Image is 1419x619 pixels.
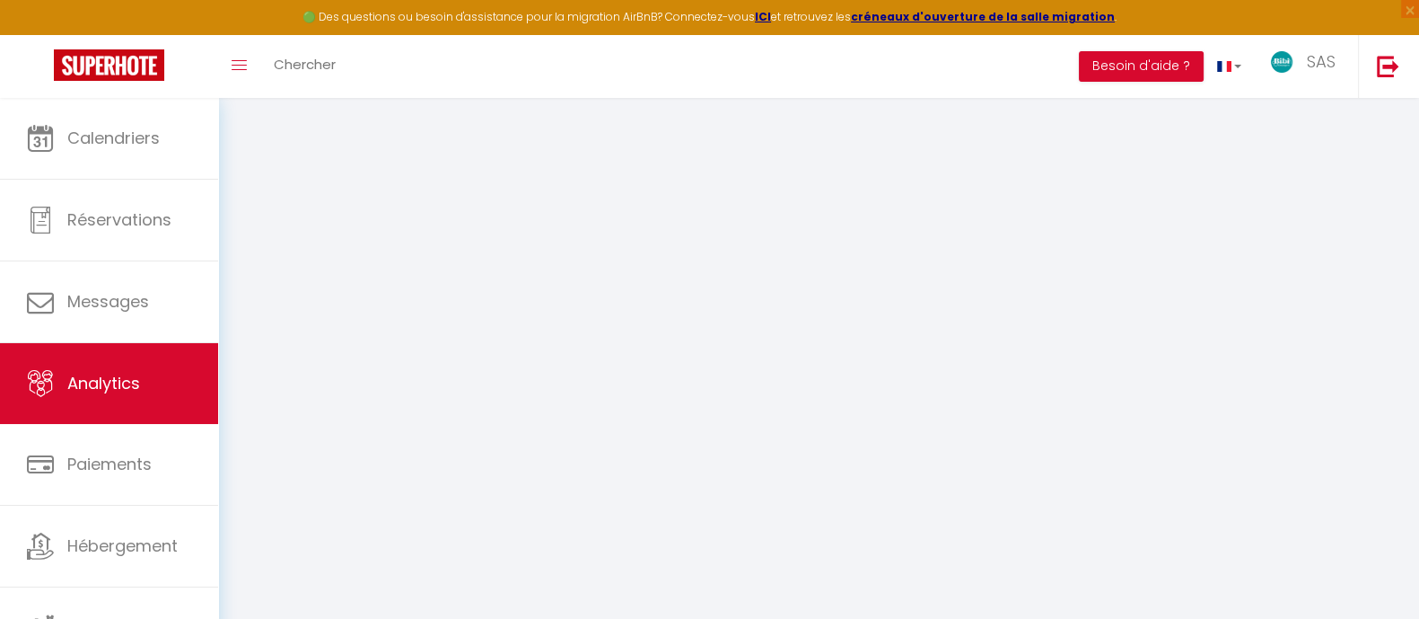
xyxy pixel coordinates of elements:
[1268,51,1295,73] img: ...
[1079,51,1204,82] button: Besoin d'aide ?
[54,49,164,81] img: Super Booking
[274,55,336,74] span: Chercher
[67,208,171,231] span: Réservations
[67,127,160,149] span: Calendriers
[260,35,349,98] a: Chercher
[67,535,178,557] span: Hébergement
[67,453,152,475] span: Paiements
[1307,50,1336,73] span: SAS
[1377,55,1399,77] img: logout
[67,372,140,394] span: Analytics
[755,9,771,24] a: ICI
[851,9,1115,24] a: créneaux d'ouverture de la salle migration
[67,290,149,313] span: Messages
[1255,35,1358,98] a: ... SAS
